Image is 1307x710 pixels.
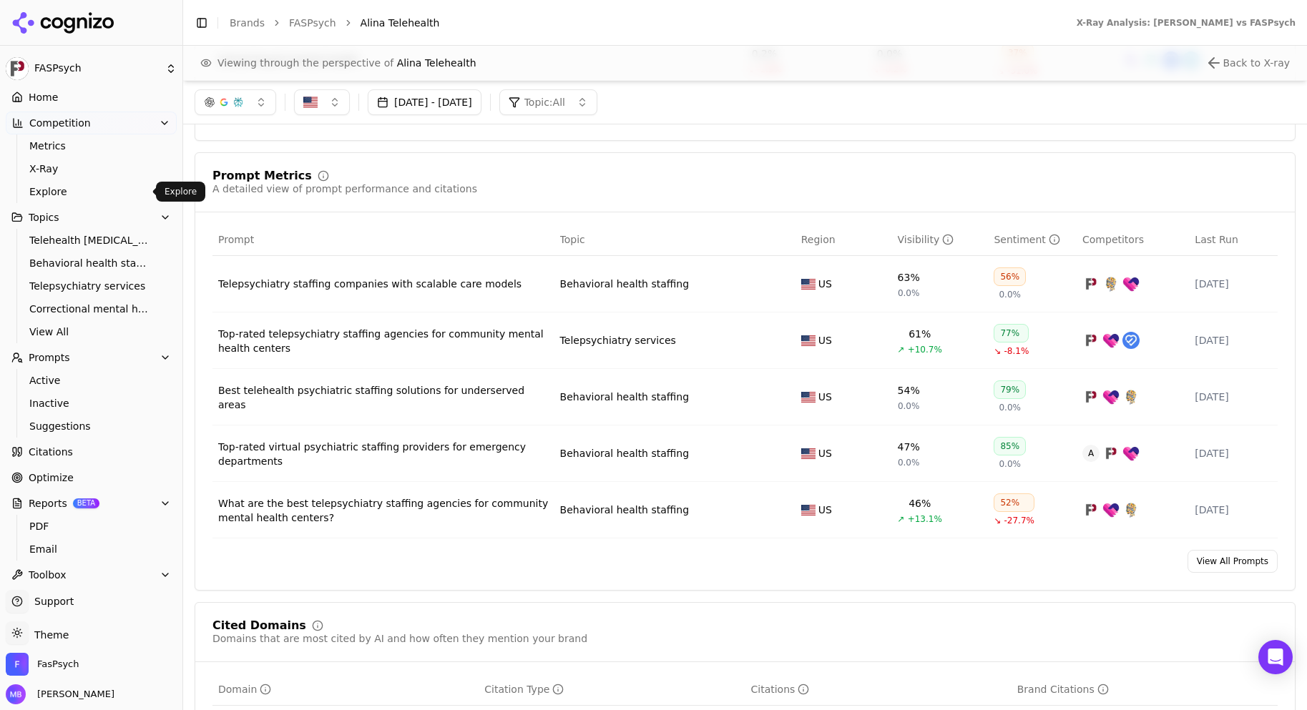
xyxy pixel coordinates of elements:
[6,57,29,80] img: FASPsych
[24,370,160,390] a: Active
[524,95,565,109] span: Topic: All
[801,279,816,290] img: US flag
[34,62,160,75] span: FASPsych
[560,446,690,460] a: Behavioral health staffing
[560,390,690,404] a: Behavioral health staffing
[999,289,1021,300] span: 0.0%
[1004,345,1029,357] span: -8.1%
[6,684,26,704] img: Michael Boyle
[218,682,271,696] div: Domain
[898,513,905,525] span: ↗
[796,224,892,256] th: Region
[24,299,160,319] a: Correctional mental health
[303,95,318,109] img: United States
[29,90,58,104] span: Home
[29,256,154,270] span: Behavioral health staffing
[29,496,67,511] span: Reports
[218,440,549,468] a: Top-rated virtual psychiatric staffing providers for emergency departments
[1077,224,1189,256] th: Competitors
[1258,640,1293,674] div: Open Intercom Messenger
[1082,332,1100,349] img: faspsych
[230,17,265,29] a: Brands
[1102,445,1120,462] img: faspsych
[218,496,549,525] div: What are the best telepsychiatry staffing agencies for community mental health centers?
[212,170,312,182] div: Prompt Metrics
[6,466,177,489] a: Optimize
[31,688,114,701] span: [PERSON_NAME]
[1082,501,1100,518] img: faspsych
[745,674,1012,706] th: totalCitationCount
[1122,501,1140,518] img: innovatel
[818,446,832,460] span: US
[218,383,549,412] a: Best telehealth psychiatric staffing solutions for underserved areas
[24,416,160,436] a: Suggestions
[29,396,154,410] span: Inactive
[801,392,816,403] img: US flag
[994,380,1026,399] div: 79%
[1102,388,1120,405] img: iris telehealth
[898,232,954,247] div: Visibility
[6,653,79,676] button: Open organization switcher
[1082,445,1100,462] span: A
[909,496,931,511] div: 46%
[29,470,74,485] span: Optimize
[1017,682,1109,696] div: Brand Citations
[24,136,160,156] a: Metrics
[801,505,816,516] img: US flag
[1004,515,1034,526] span: -27.7%
[73,498,99,508] span: BETA
[368,89,481,115] button: [DATE] - [DATE]
[29,302,154,316] span: Correctional mental health
[212,674,479,706] th: domain
[994,437,1026,455] div: 85%
[29,445,73,459] span: Citations
[6,492,177,515] button: ReportsBETA
[1077,17,1296,29] div: X-Ray Analysis: [PERSON_NAME] vs FASPsych
[29,629,69,641] span: Theme
[24,393,160,413] a: Inactive
[24,322,160,342] a: View All
[908,344,942,355] span: +10.7%
[801,335,816,346] img: US flag
[554,224,796,256] th: Topic
[29,279,154,293] span: Telepsychiatry services
[217,56,476,70] span: Viewing through the perspective of
[361,16,440,30] span: Alina Telehealth
[560,503,690,517] a: Behavioral health staffing
[218,277,549,291] a: Telepsychiatry staffing companies with scalable care models
[898,440,920,454] div: 47%
[484,682,564,696] div: Citation Type
[994,493,1034,512] div: 52%
[1082,388,1100,405] img: faspsych
[6,86,177,109] a: Home
[37,658,79,671] span: FasPsych
[560,333,676,347] div: Telepsychiatry services
[1195,333,1272,347] div: [DATE]
[1195,390,1272,404] div: [DATE]
[29,594,74,608] span: Support
[994,324,1029,342] div: 77%
[1189,224,1278,256] th: Last Run
[397,57,476,69] span: Alina Telehealth
[29,116,91,130] span: Competition
[1122,332,1140,349] img: amwell
[29,210,59,225] span: Topics
[24,182,160,202] a: Explore
[29,419,154,433] span: Suggestions
[289,16,336,30] a: FASPsych
[909,327,931,341] div: 61%
[29,542,154,556] span: Email
[212,620,306,631] div: Cited Domains
[24,276,160,296] a: Telepsychiatry services
[751,682,810,696] div: Citations
[560,277,690,291] a: Behavioral health staffing
[988,224,1077,256] th: sentiment
[994,267,1026,286] div: 56%
[29,325,154,339] span: View All
[892,224,989,256] th: brandMentionRate
[6,563,177,586] button: Toolbox
[898,270,920,285] div: 63%
[1195,503,1272,517] div: [DATE]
